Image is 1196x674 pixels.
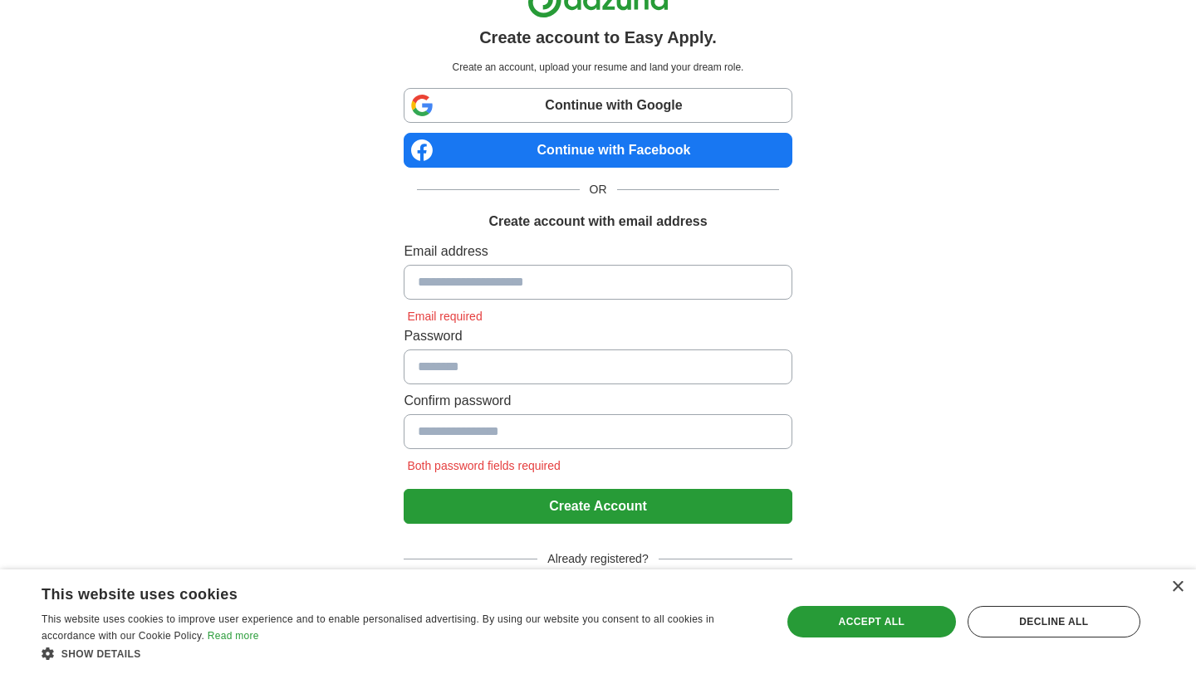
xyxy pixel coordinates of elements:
[580,181,617,198] span: OR
[1171,581,1184,593] div: Close
[404,391,792,411] label: Confirm password
[42,645,760,662] div: Show details
[208,630,259,642] a: Read more, opens a new window
[404,133,792,168] a: Continue with Facebook
[42,613,714,642] span: This website uses cookies to improve user experience and to enable personalised advertising. By u...
[404,88,792,123] a: Continue with Google
[404,310,485,323] span: Email required
[404,326,792,346] label: Password
[488,212,707,232] h1: Create account with email address
[479,25,717,50] h1: Create account to Easy Apply.
[537,550,658,568] span: Already registered?
[61,648,141,660] span: Show details
[968,606,1140,637] div: Decline all
[404,459,563,472] span: Both password fields required
[404,242,792,261] label: Email address
[404,489,792,524] button: Create Account
[407,60,788,75] p: Create an account, upload your resume and land your dream role.
[787,606,956,637] div: Accept all
[42,579,718,604] div: This website uses cookies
